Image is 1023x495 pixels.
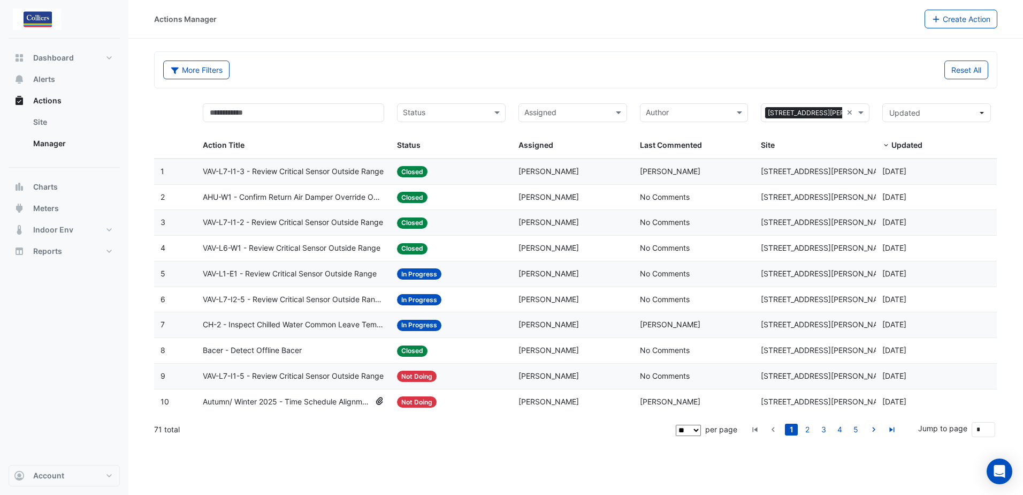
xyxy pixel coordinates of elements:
span: 2025-10-13T14:06:50.074 [882,243,906,252]
img: Company Logo [13,9,61,30]
span: Closed [397,217,427,229]
a: Manager [25,133,120,154]
span: No Comments [640,295,690,304]
span: 2025-08-19T23:53:29.054 [882,346,906,355]
a: Site [25,111,120,133]
span: Dashboard [33,52,74,63]
button: Actions [9,90,120,111]
span: [PERSON_NAME] [518,371,579,380]
button: Indoor Env [9,219,120,241]
button: Meters [9,198,120,219]
span: [PERSON_NAME] [518,346,579,355]
span: Indoor Env [33,224,73,235]
span: [STREET_ADDRESS][PERSON_NAME] [761,320,891,329]
label: Jump to page [918,423,967,434]
span: Clear [846,107,856,119]
button: Reset All [944,61,988,79]
span: 8 [161,346,165,355]
span: Status [397,140,421,149]
span: 2 [161,192,165,201]
span: [STREET_ADDRESS][PERSON_NAME] [761,295,891,304]
span: No Comments [640,217,690,227]
span: [STREET_ADDRESS][PERSON_NAME] [761,217,891,227]
span: VAV-L7-I1-5 - Review Critical Sensor Outside Range [203,370,384,382]
span: 2025-09-24T09:08:46.527 [882,320,906,329]
span: In Progress [397,294,441,305]
span: Account [33,470,64,481]
button: Alerts [9,69,120,90]
span: 5 [161,269,165,278]
span: [PERSON_NAME] [518,269,579,278]
a: 4 [833,424,846,436]
span: In Progress [397,268,441,280]
span: [STREET_ADDRESS][PERSON_NAME] [761,243,891,252]
li: page 4 [831,424,848,436]
span: [STREET_ADDRESS][PERSON_NAME] [761,192,891,201]
span: 2025-10-13T14:07:10.437 [882,217,906,227]
span: Closed [397,166,427,177]
span: 2025-10-01T12:49:44.381 [882,295,906,304]
span: Charts [33,182,58,192]
span: [PERSON_NAME] [640,167,700,176]
button: Updated [882,103,991,122]
span: Not Doing [397,396,437,408]
span: Last Commented [640,140,702,149]
span: Closed [397,243,427,254]
span: [STREET_ADDRESS][PERSON_NAME] [761,397,891,406]
span: 4 [161,243,165,252]
span: No Comments [640,371,690,380]
a: 1 [785,424,798,436]
app-icon: Indoor Env [14,224,25,235]
span: 9 [161,371,165,380]
span: No Comments [640,346,690,355]
span: [PERSON_NAME] [518,397,579,406]
span: [STREET_ADDRESS][PERSON_NAME] [765,107,885,119]
app-icon: Alerts [14,74,25,85]
span: VAV-L7-I2-5 - Review Critical Sensor Outside Range [203,294,384,306]
button: Charts [9,176,120,198]
button: Account [9,465,120,486]
span: [STREET_ADDRESS][PERSON_NAME] [761,371,891,380]
span: 1 [161,167,164,176]
span: [PERSON_NAME] [518,295,579,304]
span: Updated [889,108,920,117]
span: 3 [161,217,165,227]
span: [STREET_ADDRESS][PERSON_NAME] [761,167,891,176]
span: [PERSON_NAME] [518,217,579,227]
span: 10 [161,397,169,406]
div: 71 total [154,416,674,443]
a: 2 [801,424,814,436]
li: page 1 [783,424,799,436]
span: [PERSON_NAME] [518,320,579,329]
span: Updated [891,140,922,149]
span: No Comments [640,269,690,278]
app-icon: Meters [14,203,25,214]
span: No Comments [640,192,690,201]
app-icon: Charts [14,182,25,192]
span: [PERSON_NAME] [640,320,700,329]
span: Not Doing [397,371,437,382]
span: 2025-07-22T11:44:03.064 [882,397,906,406]
a: go to previous page [767,424,780,436]
span: [PERSON_NAME] [518,243,579,252]
span: [STREET_ADDRESS][PERSON_NAME] [761,346,891,355]
li: page 2 [799,424,815,436]
button: Dashboard [9,47,120,69]
span: [PERSON_NAME] [518,167,579,176]
button: Reports [9,241,120,262]
span: Reports [33,246,62,257]
span: AHU-W1 - Confirm Return Air Damper Override Open (Energy Waste) [203,191,384,204]
span: 2025-10-13T14:07:16.050 [882,192,906,201]
a: go to first page [749,424,761,436]
span: [STREET_ADDRESS][PERSON_NAME] [761,269,891,278]
span: 2025-10-01T12:49:54.647 [882,269,906,278]
app-icon: Dashboard [14,52,25,63]
a: go to next page [867,424,880,436]
span: Action Title [203,140,245,149]
span: Assigned [518,140,553,149]
span: No Comments [640,243,690,252]
span: VAV-L7-I1-2 - Review Critical Sensor Outside Range [203,216,383,229]
app-icon: Reports [14,246,25,257]
button: Create Action [925,10,998,28]
span: Meters [33,203,59,214]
